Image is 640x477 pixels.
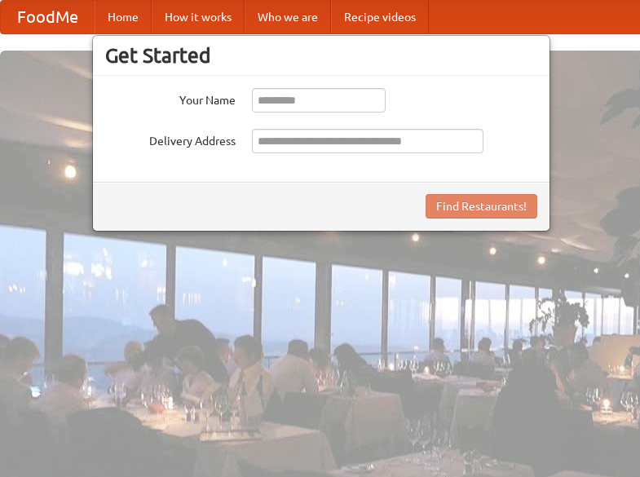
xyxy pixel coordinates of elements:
[105,88,236,108] label: Your Name
[426,194,537,219] button: Find Restaurants!
[245,1,331,33] a: Who we are
[105,129,236,149] label: Delivery Address
[152,1,245,33] a: How it works
[1,1,95,33] a: FoodMe
[105,43,537,68] h3: Get Started
[95,1,152,33] a: Home
[331,1,429,33] a: Recipe videos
